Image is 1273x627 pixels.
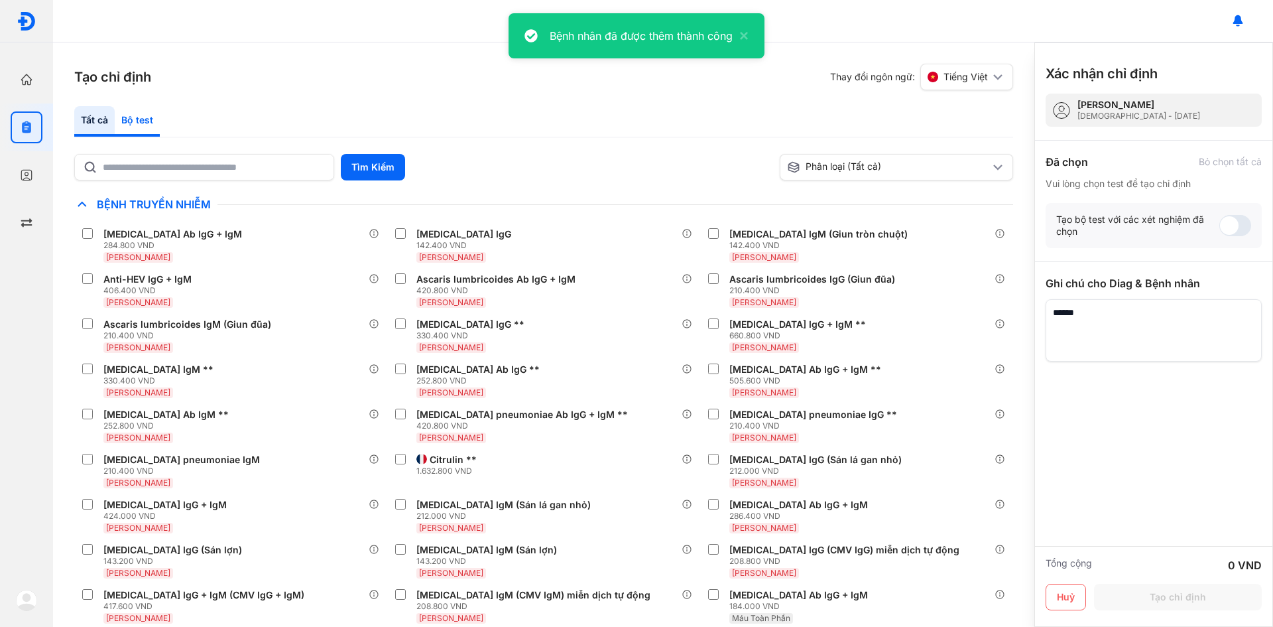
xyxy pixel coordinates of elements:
[103,273,192,285] div: Anti-HEV IgG + IgM
[1046,178,1262,190] div: Vui lòng chọn test để tạo chỉ định
[732,342,796,352] span: [PERSON_NAME]
[733,28,749,44] button: close
[729,318,866,330] div: [MEDICAL_DATA] IgG + IgM **
[416,544,557,556] div: [MEDICAL_DATA] IgM (Sán lợn)
[416,330,530,341] div: 330.400 VND
[416,556,562,567] div: 143.200 VND
[416,589,650,601] div: [MEDICAL_DATA] IgM (CMV IgM) miễn dịch tự động
[729,228,908,240] div: [MEDICAL_DATA] IgM (Giun tròn chuột)
[729,421,902,431] div: 210.400 VND
[419,342,483,352] span: [PERSON_NAME]
[103,330,276,341] div: 210.400 VND
[729,589,868,601] div: [MEDICAL_DATA] Ab IgG + IgM
[103,364,213,376] div: [MEDICAL_DATA] IgM **
[729,499,868,511] div: [MEDICAL_DATA] Ab IgG + IgM
[729,601,873,612] div: 184.000 VND
[74,106,115,137] div: Tất cả
[106,342,170,352] span: [PERSON_NAME]
[103,544,242,556] div: [MEDICAL_DATA] IgG (Sán lợn)
[1046,584,1086,610] button: Huỷ
[729,273,895,285] div: Ascaris lumbricoides IgG (Giun đũa)
[419,387,483,397] span: [PERSON_NAME]
[732,523,796,533] span: [PERSON_NAME]
[106,252,170,262] span: [PERSON_NAME]
[419,252,483,262] span: [PERSON_NAME]
[103,589,304,601] div: [MEDICAL_DATA] IgG + IgM (CMV IgG + IgM)
[732,478,796,488] span: [PERSON_NAME]
[103,601,310,612] div: 417.600 VND
[732,297,796,307] span: [PERSON_NAME]
[416,240,516,251] div: 142.400 VND
[1046,275,1262,291] div: Ghi chú cho Diag & Bệnh nhân
[103,318,271,330] div: Ascaris lumbricoides IgM (Giun đũa)
[103,499,227,511] div: [MEDICAL_DATA] IgG + IgM
[103,376,219,386] div: 330.400 VND
[729,285,900,296] div: 210.400 VND
[416,511,596,522] div: 212.000 VND
[106,523,170,533] span: [PERSON_NAME]
[103,409,229,421] div: [MEDICAL_DATA] Ab IgM **
[103,228,242,240] div: [MEDICAL_DATA] Ab IgG + IgM
[419,523,483,533] span: [PERSON_NAME]
[103,466,265,476] div: 210.400 VND
[729,364,881,376] div: [MEDICAL_DATA] Ab IgG + IgM **
[419,613,483,623] span: [PERSON_NAME]
[943,71,988,83] span: Tiếng Việt
[416,409,628,421] div: [MEDICAL_DATA] pneumoniae Ab IgG + IgM **
[787,161,990,174] div: Phân loại (Tất cả)
[729,556,965,567] div: 208.800 VND
[106,613,170,623] span: [PERSON_NAME]
[416,273,576,285] div: Ascaris lumbricoides Ab IgG + IgM
[732,433,796,443] span: [PERSON_NAME]
[1046,557,1092,573] div: Tổng cộng
[1199,156,1262,168] div: Bỏ chọn tất cả
[103,511,232,522] div: 424.000 VND
[729,454,902,466] div: [MEDICAL_DATA] IgG (Sán lá gan nhỏ)
[106,568,170,578] span: [PERSON_NAME]
[419,433,483,443] span: [PERSON_NAME]
[729,330,871,341] div: 660.800 VND
[1077,99,1200,111] div: [PERSON_NAME]
[550,28,733,44] div: Bệnh nhân đã được thêm thành công
[1077,111,1200,121] div: [DEMOGRAPHIC_DATA] - [DATE]
[115,106,160,137] div: Bộ test
[1056,214,1219,238] div: Tạo bộ test với các xét nghiệm đã chọn
[729,511,873,522] div: 286.400 VND
[430,454,477,466] div: Citrulin **
[74,68,151,86] h3: Tạo chỉ định
[416,421,633,431] div: 420.800 VND
[732,387,796,397] span: [PERSON_NAME]
[106,297,170,307] span: [PERSON_NAME]
[416,601,656,612] div: 208.800 VND
[732,613,790,623] span: Máu Toàn Phần
[1094,584,1262,610] button: Tạo chỉ định
[1228,557,1262,573] div: 0 VND
[416,466,482,476] div: 1.632.800 VND
[729,376,886,386] div: 505.600 VND
[419,568,483,578] span: [PERSON_NAME]
[16,590,37,611] img: logo
[103,556,247,567] div: 143.200 VND
[106,387,170,397] span: [PERSON_NAME]
[416,499,591,511] div: [MEDICAL_DATA] IgM (Sán lá gan nhỏ)
[103,421,234,431] div: 252.800 VND
[103,240,247,251] div: 284.800 VND
[729,409,897,421] div: [MEDICAL_DATA] pneumoniae IgG **
[729,240,913,251] div: 142.400 VND
[17,11,36,31] img: logo
[729,544,959,556] div: [MEDICAL_DATA] IgG (CMV IgG) miễn dịch tự động
[103,285,197,296] div: 406.400 VND
[416,285,581,296] div: 420.800 VND
[732,252,796,262] span: [PERSON_NAME]
[106,433,170,443] span: [PERSON_NAME]
[830,64,1013,90] div: Thay đổi ngôn ngữ:
[103,454,260,466] div: [MEDICAL_DATA] pneumoniae IgM
[1046,64,1158,83] h3: Xác nhận chỉ định
[416,376,545,386] div: 252.800 VND
[416,228,511,240] div: [MEDICAL_DATA] IgG
[416,364,540,376] div: [MEDICAL_DATA] Ab IgG **
[419,297,483,307] span: [PERSON_NAME]
[106,478,170,488] span: [PERSON_NAME]
[416,318,524,330] div: [MEDICAL_DATA] IgG **
[729,466,907,476] div: 212.000 VND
